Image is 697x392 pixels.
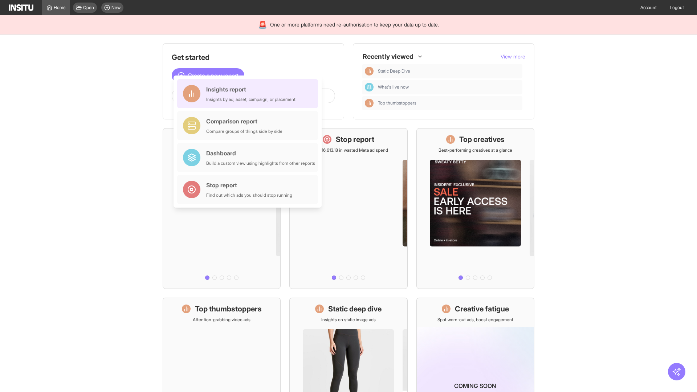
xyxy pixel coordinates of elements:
[188,71,239,80] span: Create a new report
[416,128,534,289] a: Top creativesBest-performing creatives at a glance
[270,21,439,28] span: One or more platforms need re-authorisation to keep your data up to date.
[9,4,33,11] img: Logo
[378,84,409,90] span: What's live now
[459,134,505,144] h1: Top creatives
[111,5,121,11] span: New
[378,68,519,74] span: Static Deep Dive
[309,147,388,153] p: Save £16,613.18 in wasted Meta ad spend
[54,5,66,11] span: Home
[195,304,262,314] h1: Top thumbstoppers
[258,20,267,30] div: 🚨
[206,117,282,126] div: Comparison report
[378,68,410,74] span: Static Deep Dive
[378,100,519,106] span: Top thumbstoppers
[336,134,374,144] h1: Stop report
[206,192,292,198] div: Find out which ads you should stop running
[206,160,315,166] div: Build a custom view using highlights from other reports
[321,317,376,323] p: Insights on static image ads
[206,181,292,189] div: Stop report
[172,52,335,62] h1: Get started
[206,149,315,158] div: Dashboard
[193,317,250,323] p: Attention-grabbing video ads
[378,84,519,90] span: What's live now
[378,100,416,106] span: Top thumbstoppers
[365,83,374,91] div: Dashboard
[83,5,94,11] span: Open
[206,128,282,134] div: Compare groups of things side by side
[365,67,374,75] div: Insights
[501,53,525,60] button: View more
[206,97,295,102] div: Insights by ad, adset, campaign, or placement
[289,128,407,289] a: Stop reportSave £16,613.18 in wasted Meta ad spend
[365,99,374,107] div: Insights
[439,147,512,153] p: Best-performing creatives at a glance
[172,68,244,83] button: Create a new report
[206,85,295,94] div: Insights report
[328,304,382,314] h1: Static deep dive
[163,128,281,289] a: What's live nowSee all active ads instantly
